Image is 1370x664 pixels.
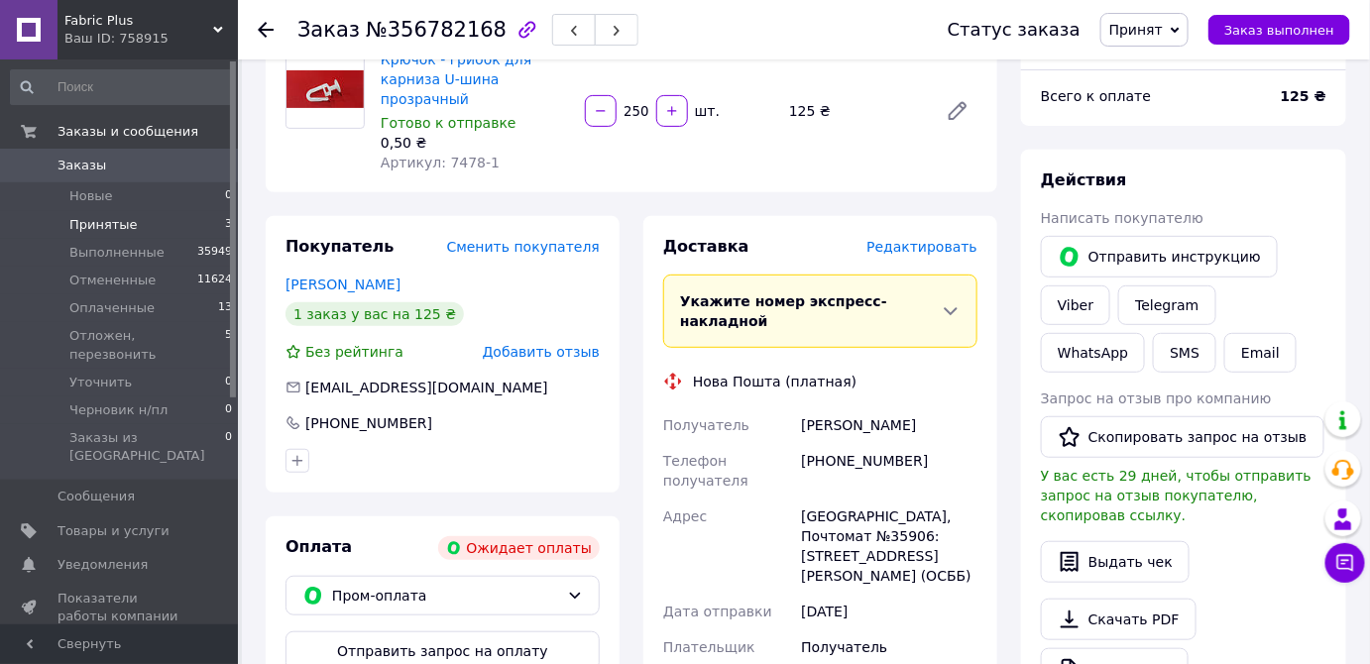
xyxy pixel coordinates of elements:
[688,372,861,391] div: Нова Пошта (платная)
[1041,541,1190,583] button: Выдать чек
[69,429,225,465] span: Заказы из [GEOGRAPHIC_DATA]
[69,299,155,317] span: Оплаченные
[1041,333,1145,373] a: WhatsApp
[1041,468,1312,523] span: У вас есть 29 дней, чтобы отправить запрос на отзыв покупателю, скопировав ссылку.
[225,327,232,363] span: 5
[57,123,198,141] span: Заказы и сообщения
[1224,23,1334,38] span: Заказ выполнен
[69,216,138,234] span: Принятые
[381,155,500,170] span: Артикул: 7478-1
[1041,236,1278,277] button: Отправить инструкцию
[69,327,225,363] span: Отложен, перезвонить
[225,429,232,465] span: 0
[663,604,772,619] span: Дата отправки
[1041,170,1127,189] span: Действия
[1041,599,1197,640] a: Скачать PDF
[797,498,981,594] div: [GEOGRAPHIC_DATA], Почтомат №35906: [STREET_ADDRESS][PERSON_NAME] (ОСББ)
[1041,210,1203,226] span: Написать покупателю
[447,239,600,255] span: Сменить покупателя
[797,594,981,629] div: [DATE]
[1153,333,1216,373] button: SMS
[305,344,403,360] span: Без рейтинга
[948,20,1081,40] div: Статус заказа
[57,556,148,574] span: Уведомления
[1041,88,1151,104] span: Всего к оплате
[1041,416,1324,458] button: Скопировать запрос на отзыв
[225,401,232,419] span: 0
[64,12,213,30] span: Fabric Plus
[797,443,981,498] div: [PHONE_NUMBER]
[690,101,722,121] div: шт.
[663,639,755,655] span: Плательщик
[69,272,156,289] span: Отмененные
[332,585,559,607] span: Пром-оплата
[57,157,106,174] span: Заказы
[381,115,516,131] span: Готово к отправке
[285,537,352,556] span: Оплата
[797,407,981,443] div: [PERSON_NAME]
[69,401,168,419] span: Черновик н/пл
[225,216,232,234] span: 3
[438,536,600,560] div: Ожидает оплаты
[1224,333,1297,373] button: Email
[64,30,238,48] div: Ваш ID: 758915
[69,374,132,391] span: Уточнить
[938,91,977,131] a: Редактировать
[1109,22,1163,38] span: Принят
[225,187,232,205] span: 0
[663,508,707,524] span: Адрес
[1041,285,1110,325] a: Viber
[381,133,569,153] div: 0,50 ₴
[258,20,274,40] div: Вернуться назад
[297,18,360,42] span: Заказ
[225,374,232,391] span: 0
[303,413,434,433] div: [PHONE_NUMBER]
[366,18,507,42] span: №356782168
[285,302,464,326] div: 1 заказ у вас на 125 ₴
[197,272,232,289] span: 11624
[285,277,400,292] a: [PERSON_NAME]
[1118,285,1215,325] a: Telegram
[663,237,749,256] span: Доставка
[1208,15,1350,45] button: Заказ выполнен
[305,380,548,395] span: [EMAIL_ADDRESS][DOMAIN_NAME]
[10,69,234,105] input: Поиск
[285,237,394,256] span: Покупатель
[483,344,600,360] span: Добавить отзыв
[663,417,749,433] span: Получатель
[781,97,930,125] div: 125 ₴
[1325,543,1365,583] button: Чат с покупателем
[286,70,364,108] img: Крючок - грибок для карниза U-шина прозрачный
[218,299,232,317] span: 13
[680,293,887,329] span: Укажите номер экспресс-накладной
[57,590,183,625] span: Показатели работы компании
[57,522,170,540] span: Товары и услуги
[57,488,135,505] span: Сообщения
[381,52,531,107] a: Крючок - грибок для карниза U-шина прозрачный
[663,453,748,489] span: Телефон получателя
[69,244,165,262] span: Выполненные
[1281,88,1326,104] b: 125 ₴
[69,187,113,205] span: Новые
[866,239,977,255] span: Редактировать
[1041,390,1272,406] span: Запрос на отзыв про компанию
[197,244,232,262] span: 35949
